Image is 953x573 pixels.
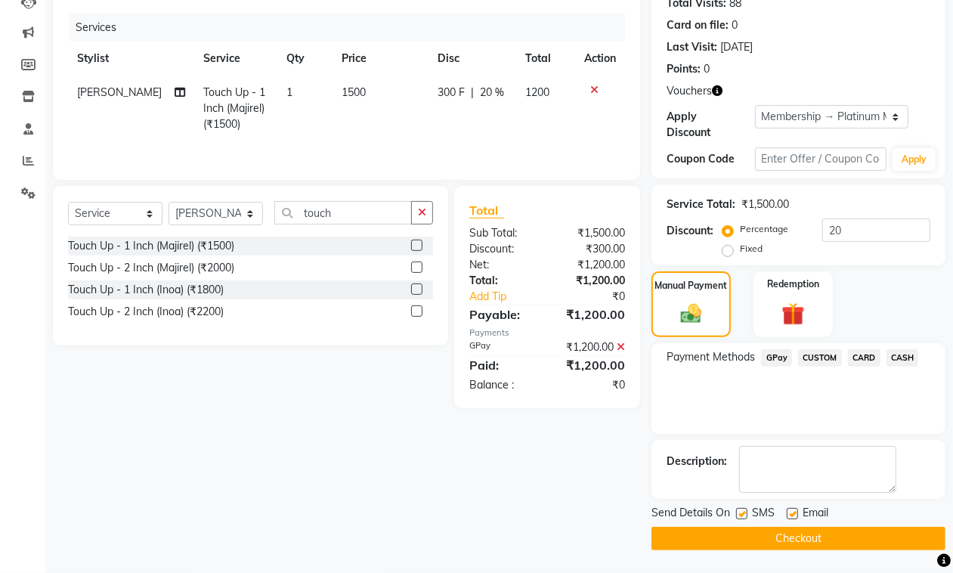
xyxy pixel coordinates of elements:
span: | [471,85,474,101]
div: ₹1,200.00 [547,257,636,273]
span: CASH [886,349,919,367]
div: Discount: [458,241,547,257]
span: Send Details On [651,505,730,524]
span: Email [803,505,828,524]
div: Total: [458,273,547,289]
div: Net: [458,257,547,273]
span: CUSTOM [798,349,842,367]
th: Total [516,42,575,76]
div: 0 [732,17,738,33]
span: 20 % [480,85,504,101]
div: Touch Up - 2 Inch (Inoa) (₹2200) [68,304,224,320]
th: Service [194,42,277,76]
div: ₹300.00 [547,241,636,257]
div: Card on file: [667,17,729,33]
div: ₹0 [547,377,636,393]
div: Points: [667,61,701,77]
span: 1500 [342,85,367,99]
div: Payable: [458,305,547,324]
label: Redemption [767,277,819,291]
span: Touch Up - 1 Inch (Majirel) (₹1500) [203,85,265,131]
a: Add Tip [458,289,562,305]
span: Total [469,203,504,218]
div: ₹1,500.00 [741,197,789,212]
span: Payment Methods [667,349,755,365]
div: Description: [667,454,727,469]
input: Search or Scan [274,201,412,225]
div: ₹0 [562,289,636,305]
div: Touch Up - 1 Inch (Majirel) (₹1500) [68,238,234,254]
span: GPay [761,349,792,367]
div: Paid: [458,356,547,374]
div: ₹1,200.00 [547,273,636,289]
th: Price [333,42,429,76]
input: Enter Offer / Coupon Code [755,147,886,171]
div: Payments [469,327,625,339]
label: Fixed [740,242,763,256]
img: _cash.svg [674,302,708,326]
div: Discount: [667,223,713,239]
th: Disc [429,42,516,76]
div: GPay [458,339,547,355]
div: Last Visit: [667,39,717,55]
div: Service Total: [667,197,735,212]
div: [DATE] [720,39,753,55]
div: Touch Up - 2 Inch (Majirel) (₹2000) [68,260,234,276]
button: Apply [893,148,936,171]
span: [PERSON_NAME] [77,85,162,99]
span: Vouchers [667,83,712,99]
button: Checkout [651,527,945,550]
div: ₹1,500.00 [547,225,636,241]
div: Sub Total: [458,225,547,241]
span: CARD [848,349,880,367]
div: Coupon Code [667,151,754,167]
label: Manual Payment [655,279,728,293]
th: Qty [277,42,333,76]
div: Services [70,14,636,42]
div: 0 [704,61,710,77]
span: 300 F [438,85,465,101]
span: 1 [286,85,292,99]
span: SMS [752,505,775,524]
label: Percentage [740,222,788,236]
div: Apply Discount [667,109,754,141]
div: ₹1,200.00 [547,339,636,355]
div: Touch Up - 1 Inch (Inoa) (₹1800) [68,282,224,298]
div: ₹1,200.00 [547,305,636,324]
div: ₹1,200.00 [547,356,636,374]
div: Balance : [458,377,547,393]
span: 1200 [525,85,549,99]
th: Stylist [68,42,194,76]
th: Action [575,42,625,76]
img: _gift.svg [775,300,811,328]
